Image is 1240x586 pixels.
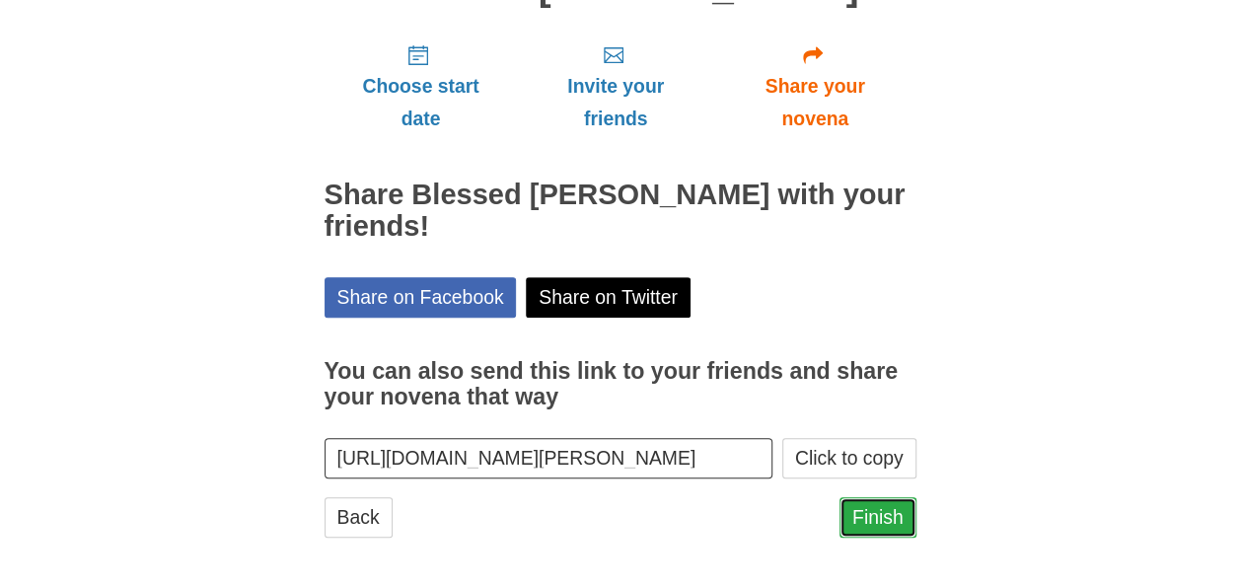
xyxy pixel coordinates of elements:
a: Invite your friends [517,28,713,145]
a: Share on Twitter [526,277,691,318]
h2: Share Blessed [PERSON_NAME] with your friends! [325,180,916,243]
a: Share your novena [714,28,916,145]
h3: You can also send this link to your friends and share your novena that way [325,359,916,409]
a: Finish [839,497,916,538]
a: Back [325,497,393,538]
span: Choose start date [344,70,498,135]
button: Click to copy [782,438,916,478]
a: Choose start date [325,28,518,145]
span: Share your novena [734,70,897,135]
a: Share on Facebook [325,277,517,318]
span: Invite your friends [537,70,693,135]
